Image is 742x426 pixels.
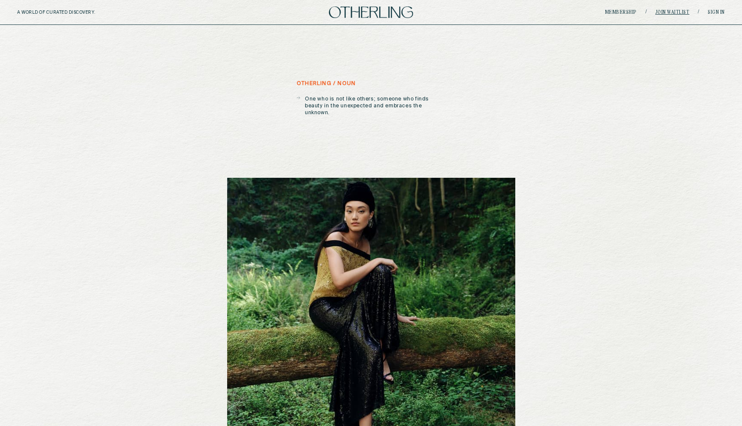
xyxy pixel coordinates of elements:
span: / [645,9,647,15]
img: logo [329,6,413,18]
a: Join waitlist [655,10,690,15]
h5: otherling / noun [297,81,356,87]
p: One who is not like others; someone who finds beauty in the unexpected and embraces the unknown. [305,96,445,116]
a: Sign in [708,10,725,15]
a: Membership [605,10,637,15]
span: / [698,9,699,15]
h5: A WORLD OF CURATED DISCOVERY. [17,10,133,15]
